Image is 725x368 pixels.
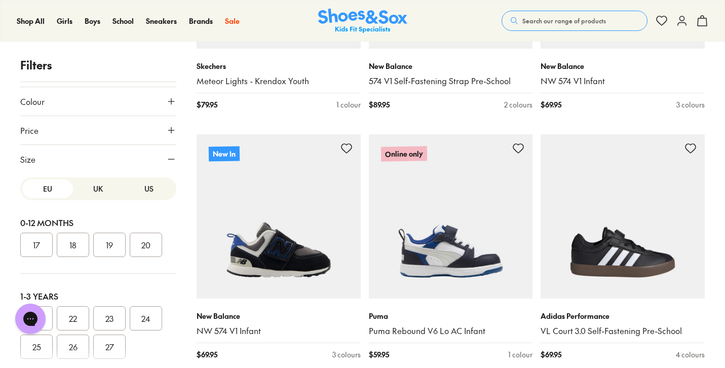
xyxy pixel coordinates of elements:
[336,99,361,110] div: 1 colour
[20,153,35,165] span: Size
[541,325,705,337] a: VL Court 3.0 Self-Fastening Pre-School
[369,134,533,299] a: Online only
[197,76,361,87] a: Meteor Lights - Krendox Youth
[197,325,361,337] a: NW 574 V1 Infant
[541,349,561,360] span: $ 69.95
[676,99,705,110] div: 3 colours
[369,61,533,71] p: New Balance
[57,16,72,26] a: Girls
[93,335,126,359] button: 27
[93,306,126,330] button: 23
[508,349,532,360] div: 1 colour
[73,179,124,198] button: UK
[124,179,174,198] button: US
[380,146,427,162] p: Online only
[318,9,407,33] a: Shoes & Sox
[57,233,89,257] button: 18
[20,290,176,302] div: 1-3 Years
[20,57,176,73] p: Filters
[20,145,176,173] button: Size
[541,61,705,71] p: New Balance
[369,76,533,87] a: 574 V1 Self-Fastening Strap Pre-School
[369,311,533,321] p: Puma
[20,216,176,229] div: 0-12 Months
[197,61,361,71] p: Skechers
[112,16,134,26] a: School
[504,99,532,110] div: 2 colours
[369,99,390,110] span: $ 89.95
[20,87,176,116] button: Colour
[318,9,407,33] img: SNS_Logo_Responsive.svg
[85,16,100,26] a: Boys
[20,95,45,107] span: Colour
[197,349,217,360] span: $ 69.95
[197,311,361,321] p: New Balance
[57,335,89,359] button: 26
[369,349,389,360] span: $ 59.95
[225,16,240,26] a: Sale
[676,349,705,360] div: 4 colours
[197,99,217,110] span: $ 79.95
[332,349,361,360] div: 3 colours
[209,146,240,162] p: New In
[369,325,533,337] a: Puma Rebound V6 Lo AC Infant
[502,11,647,31] button: Search our range of products
[22,179,73,198] button: EU
[130,233,162,257] button: 20
[20,233,53,257] button: 17
[10,300,51,338] iframe: Gorgias live chat messenger
[541,311,705,321] p: Adidas Performance
[20,116,176,144] button: Price
[541,99,561,110] span: $ 69.95
[20,124,39,136] span: Price
[93,233,126,257] button: 19
[20,335,53,359] button: 25
[541,76,705,87] a: NW 574 V1 Infant
[146,16,177,26] a: Sneakers
[189,16,213,26] a: Brands
[197,134,361,299] a: New In
[130,306,162,330] button: 24
[57,306,89,330] button: 22
[17,16,45,26] a: Shop All
[522,16,606,25] span: Search our range of products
